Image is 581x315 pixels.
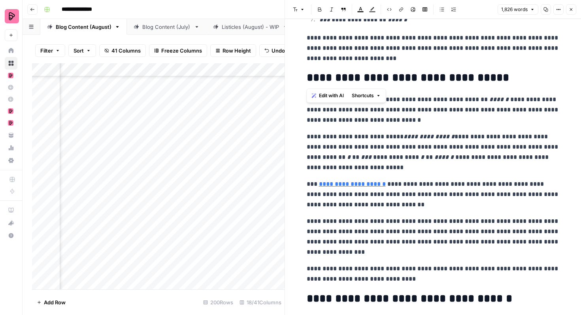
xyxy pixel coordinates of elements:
button: Filter [35,44,65,57]
span: Add Row [44,298,66,306]
a: Home [5,44,17,57]
a: AirOps Academy [5,204,17,217]
span: Row Height [223,47,251,55]
img: mhz6d65ffplwgtj76gcfkrq5icux [8,73,13,78]
div: Listicles (August) - WIP [222,23,279,31]
div: Blog Content (August) [56,23,111,31]
button: Freeze Columns [149,44,207,57]
div: Blog Content (July) [142,23,191,31]
span: 41 Columns [111,47,141,55]
span: Filter [40,47,53,55]
span: Undo [272,47,285,55]
span: Edit with AI [319,92,344,99]
button: What's new? [5,217,17,229]
a: Your Data [5,129,17,141]
a: Listicles (August) - WIP [206,19,295,35]
div: What's new? [5,217,17,229]
span: Freeze Columns [161,47,202,55]
a: Browse [5,57,17,70]
button: Help + Support [5,229,17,242]
a: Settings [5,154,17,167]
button: Row Height [210,44,256,57]
div: 200 Rows [200,296,236,309]
button: Shortcuts [349,91,384,101]
span: Sort [74,47,84,55]
button: Sort [68,44,96,57]
img: mhz6d65ffplwgtj76gcfkrq5icux [8,120,13,126]
button: Undo [259,44,290,57]
div: 18/41 Columns [236,296,285,309]
img: Preply Logo [5,9,19,23]
a: Blog Content (July) [127,19,206,35]
img: mhz6d65ffplwgtj76gcfkrq5icux [8,108,13,114]
span: 1,826 words [501,6,528,13]
button: 1,826 words [498,4,538,15]
a: Usage [5,141,17,154]
span: Shortcuts [352,92,374,99]
button: Edit with AI [309,91,347,101]
button: Workspace: Preply [5,6,17,26]
button: Add Row [32,296,70,309]
button: 41 Columns [99,44,146,57]
a: Blog Content (August) [40,19,127,35]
